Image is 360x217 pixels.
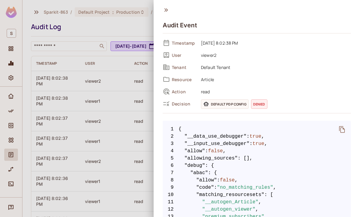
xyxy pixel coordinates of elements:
span: Default PDP config [201,99,249,109]
span: Tenant [172,64,196,70]
span: "allow" [185,147,205,155]
span: "__autogen_viewer" [202,206,256,213]
span: : [250,140,253,147]
span: 6 [163,162,178,169]
span: "__autogen_Article" [202,198,258,206]
span: : [], [238,155,253,162]
span: Default Tenant [198,64,351,71]
span: denied [251,99,267,109]
span: { [178,126,182,133]
h4: Audit Event [163,22,197,29]
span: 1 [163,126,178,133]
span: true [250,133,261,140]
span: : [205,147,208,155]
span: 10 [163,191,178,198]
span: 5 [163,155,178,162]
span: "__data_use_debugger" [185,133,247,140]
span: viewer2 [198,51,351,59]
span: true [253,140,264,147]
span: 8 [163,177,178,184]
span: "matching_resourcesets" [196,191,264,198]
span: : { [208,169,217,177]
span: "debug" [185,162,205,169]
span: Article [198,76,351,83]
span: : [217,177,220,184]
span: , [261,133,264,140]
span: Resource [172,77,196,82]
span: , [223,147,226,155]
span: "abac" [190,169,208,177]
span: "__input_use_debugger" [185,140,250,147]
button: delete [335,122,349,137]
span: read [198,88,351,95]
span: "no_matching_rules" [217,184,273,191]
span: [DATE] 8:02:38 PM [198,39,351,46]
span: : { [205,162,214,169]
span: 9 [163,184,178,191]
span: : [214,184,217,191]
span: , [258,198,261,206]
span: Decision [172,101,196,107]
span: , [256,206,259,213]
span: 11 [163,198,178,206]
span: , [235,177,238,184]
span: 4 [163,147,178,155]
span: 3 [163,140,178,147]
span: 2 [163,133,178,140]
span: : [ [264,191,273,198]
span: "code" [196,184,214,191]
span: false [220,177,235,184]
span: : [246,133,250,140]
span: Action [172,89,196,95]
span: 7 [163,169,178,177]
span: "allowing_sources" [185,155,238,162]
span: Timestamp [172,40,196,46]
span: User [172,52,196,58]
span: , [273,184,276,191]
span: false [208,147,223,155]
span: "allow" [196,177,217,184]
span: , [264,140,267,147]
span: 12 [163,206,178,213]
